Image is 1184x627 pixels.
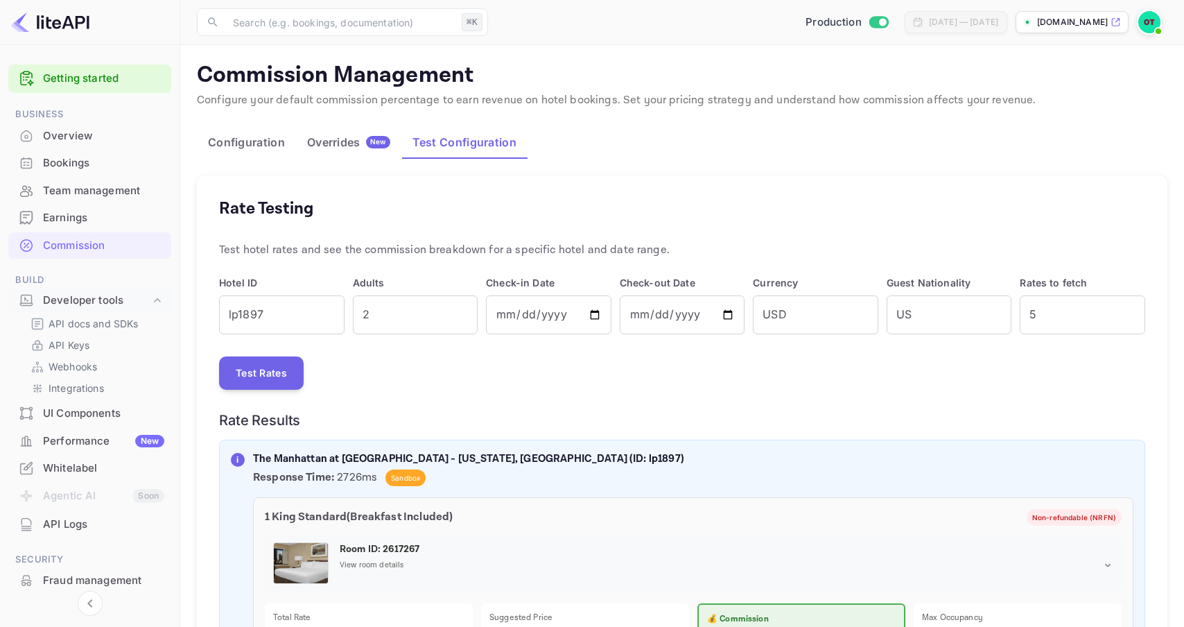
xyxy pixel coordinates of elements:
[78,591,103,616] button: Collapse navigation
[253,470,334,485] strong: Response Time:
[8,428,171,454] a: PerformanceNew
[253,470,1133,486] p: 2726ms
[307,135,390,149] div: Overrides
[8,150,171,175] a: Bookings
[806,15,862,31] span: Production
[366,137,390,146] span: New
[225,8,456,36] input: Search (e.g. bookings, documentation)
[462,13,482,31] div: ⌘K
[219,275,345,290] p: Hotel ID
[25,313,166,334] div: API docs and SDKs
[219,198,313,220] h5: Rate Testing
[274,543,328,583] img: Room
[922,612,1113,624] p: Max Occupancy
[265,509,453,526] p: 1 King Standard ( Breakfast Included )
[8,178,171,205] div: Team management
[1138,11,1160,33] img: Oussama Tali
[43,71,164,87] a: Getting started
[8,552,171,567] span: Security
[8,608,171,624] span: Marketing
[49,316,139,331] p: API docs and SDKs
[43,238,164,254] div: Commission
[753,295,878,334] input: USD
[43,293,150,309] div: Developer tools
[197,126,296,159] button: Configuration
[43,573,164,589] div: Fraud management
[135,435,164,447] div: New
[49,338,89,352] p: API Keys
[800,15,894,31] div: Switch to Sandbox mode
[340,560,404,572] p: View room details
[253,452,1133,467] p: The Manhattan at [GEOGRAPHIC_DATA] - [US_STATE], [GEOGRAPHIC_DATA] (ID: lp1897)
[8,567,171,593] a: Fraud management
[8,400,171,426] a: UI Components
[43,210,164,226] div: Earnings
[753,275,878,290] p: Currency
[8,455,171,482] div: Whitelabel
[43,406,164,422] div: UI Components
[620,275,745,290] p: Check-out Date
[43,517,164,533] div: API Logs
[486,275,611,290] p: Check-in Date
[49,381,104,395] p: Integrations
[8,123,171,150] div: Overview
[25,357,166,377] div: Webhooks
[1027,513,1122,523] span: Non-refundable (NRFN)
[8,232,171,259] div: Commission
[1020,275,1145,290] p: Rates to fetch
[707,613,896,626] p: 💰 Commission
[8,400,171,427] div: UI Components
[273,612,464,624] p: Total Rate
[43,155,164,171] div: Bookings
[353,275,478,290] p: Adults
[340,542,1113,557] p: Room ID: 2617267
[8,232,171,258] a: Commission
[219,242,1145,259] p: Test hotel rates and see the commission breakdown for a specific hotel and date range.
[219,357,304,390] button: Test Rates
[8,511,171,538] div: API Logs
[887,275,1012,290] p: Guest Nationality
[49,359,97,374] p: Webhooks
[236,454,238,466] p: i
[1037,16,1108,28] p: [DOMAIN_NAME]
[31,381,160,395] a: Integrations
[43,183,164,199] div: Team management
[8,511,171,537] a: API Logs
[401,126,528,159] button: Test Configuration
[489,612,681,624] p: Suggested Price
[340,560,1113,572] div: View room details
[887,295,1012,334] input: US
[43,461,164,476] div: Whitelabel
[8,567,171,594] div: Fraud management
[8,65,171,93] div: Getting started
[8,123,171,148] a: Overview
[25,378,166,398] div: Integrations
[8,289,171,313] div: Developer tools
[31,359,160,374] a: Webhooks
[8,205,171,232] div: Earnings
[43,433,164,449] div: Performance
[197,92,1167,109] p: Configure your default commission percentage to earn revenue on hotel bookings. Set your pricing ...
[219,295,345,334] input: e.g., lp1897
[8,178,171,203] a: Team management
[8,205,171,230] a: Earnings
[8,273,171,288] span: Build
[8,107,171,122] span: Business
[219,412,1145,429] h6: Rate Results
[385,473,426,483] span: Sandbox
[8,150,171,177] div: Bookings
[31,316,160,331] a: API docs and SDKs
[8,455,171,481] a: Whitelabel
[11,11,89,33] img: LiteAPI logo
[929,16,998,28] div: [DATE] — [DATE]
[31,338,160,352] a: API Keys
[197,62,1167,89] p: Commission Management
[25,335,166,355] div: API Keys
[8,428,171,455] div: PerformanceNew
[43,128,164,144] div: Overview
